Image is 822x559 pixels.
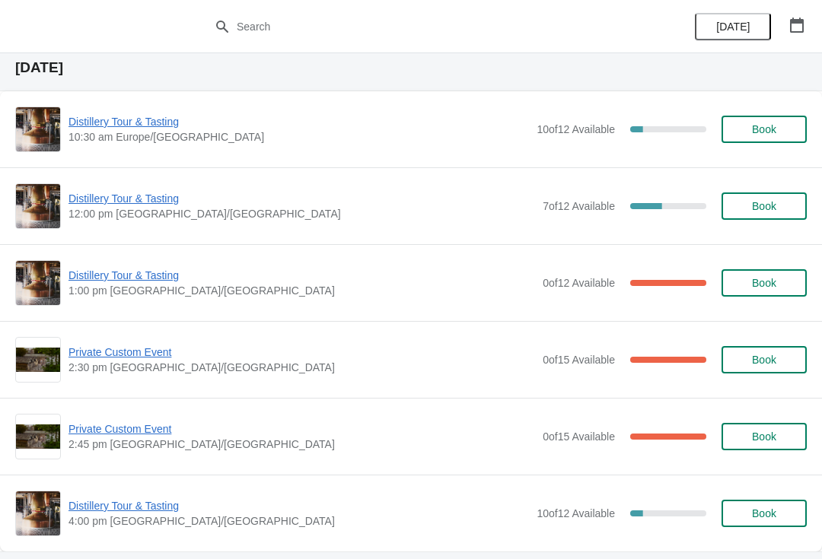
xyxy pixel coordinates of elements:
span: Book [752,123,776,135]
button: Book [722,192,807,220]
span: 10 of 12 Available [537,507,615,519]
img: Distillery Tour & Tasting | | 4:00 pm Europe/London [16,491,60,535]
span: 10:30 am Europe/[GEOGRAPHIC_DATA] [68,129,529,145]
span: Private Custom Event [68,421,535,437]
span: Private Custom Event [68,345,535,360]
button: Book [722,116,807,143]
span: 4:00 pm [GEOGRAPHIC_DATA]/[GEOGRAPHIC_DATA] [68,513,529,529]
span: Distillery Tour & Tasting [68,268,535,283]
button: [DATE] [695,13,771,40]
span: 2:45 pm [GEOGRAPHIC_DATA]/[GEOGRAPHIC_DATA] [68,437,535,452]
span: Book [752,200,776,212]
button: Book [722,500,807,527]
span: Book [752,430,776,443]
img: Private Custom Event | | 2:45 pm Europe/London [16,424,60,449]
span: Distillery Tour & Tasting [68,498,529,513]
span: Book [752,277,776,289]
span: 10 of 12 Available [537,123,615,135]
img: Distillery Tour & Tasting | | 1:00 pm Europe/London [16,261,60,305]
span: 0 of 15 Available [543,430,615,443]
span: 12:00 pm [GEOGRAPHIC_DATA]/[GEOGRAPHIC_DATA] [68,206,535,221]
img: Private Custom Event | | 2:30 pm Europe/London [16,348,60,373]
span: Book [752,507,776,519]
span: 2:30 pm [GEOGRAPHIC_DATA]/[GEOGRAPHIC_DATA] [68,360,535,375]
span: 0 of 12 Available [543,277,615,289]
span: 7 of 12 Available [543,200,615,212]
span: Distillery Tour & Tasting [68,114,529,129]
button: Book [722,346,807,373]
img: Distillery Tour & Tasting | | 12:00 pm Europe/London [16,184,60,228]
span: 1:00 pm [GEOGRAPHIC_DATA]/[GEOGRAPHIC_DATA] [68,283,535,298]
span: Distillery Tour & Tasting [68,191,535,206]
input: Search [236,13,616,40]
h2: [DATE] [15,60,807,75]
span: 0 of 15 Available [543,354,615,366]
span: Book [752,354,776,366]
span: [DATE] [716,21,750,33]
img: Distillery Tour & Tasting | | 10:30 am Europe/London [16,107,60,151]
button: Book [722,423,807,450]
button: Book [722,269,807,297]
